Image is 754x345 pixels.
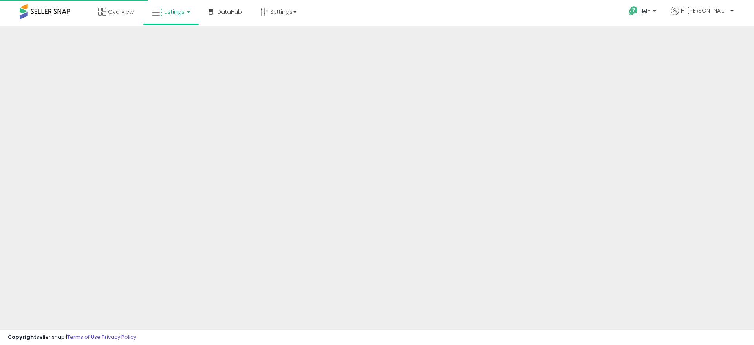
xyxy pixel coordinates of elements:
span: Overview [108,8,134,16]
span: DataHub [217,8,242,16]
a: Hi [PERSON_NAME] [671,7,734,24]
span: Listings [164,8,185,16]
span: Help [640,8,651,15]
i: Get Help [628,6,638,16]
span: Hi [PERSON_NAME] [681,7,728,15]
